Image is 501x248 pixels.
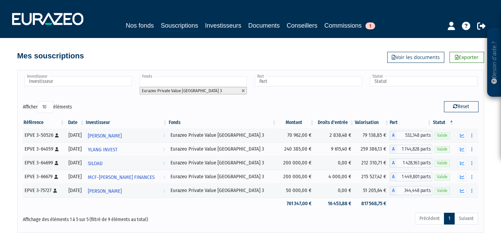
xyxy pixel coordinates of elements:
[390,186,397,195] span: A
[355,156,390,170] td: 212 310,71 €
[25,132,63,139] div: EPVE 3-50526
[85,128,168,142] a: [PERSON_NAME]
[390,159,432,168] div: A - Eurazeo Private Value Europe 3
[23,117,65,128] th: Référence : activer pour trier la colonne par ordre croissant
[85,142,168,156] a: YLANG INVEST
[170,187,275,194] div: Eurazeo Private Value [GEOGRAPHIC_DATA] 3
[25,159,63,166] div: EPVE 3-64699
[163,143,165,156] i: Voir l'investisseur
[23,212,207,223] div: Affichage des éléments 1 à 5 sur 5 (filtré de 9 éléments au total)
[390,159,397,168] span: A
[277,128,315,142] td: 70 962,00 €
[68,145,83,153] div: [DATE]
[55,161,58,165] i: [Français] Personne physique
[397,131,432,140] span: 532,348 parts
[390,172,397,181] span: A
[88,157,103,170] span: SILOAD
[435,174,450,180] span: Valide
[315,142,355,156] td: 9 615,40 €
[315,170,355,184] td: 4 000,00 €
[170,159,275,166] div: Eurazeo Private Value [GEOGRAPHIC_DATA] 3
[85,156,168,170] a: SILOAD
[17,52,84,60] h4: Mes souscriptions
[142,88,222,93] span: Eurazeo Private Value [GEOGRAPHIC_DATA] 3
[355,117,390,128] th: Valorisation: activer pour trier la colonne par ordre croissant
[397,145,432,154] span: 1 744,828 parts
[315,117,355,128] th: Droits d'entrée: activer pour trier la colonne par ordre croissant
[432,117,454,128] th: Statut : activer pour trier la colonne par ordre d&eacute;croissant
[25,173,63,180] div: EPVE 3-66679
[170,132,275,139] div: Eurazeo Private Value [GEOGRAPHIC_DATA] 3
[88,130,122,142] span: [PERSON_NAME]
[315,184,355,198] td: 0,00 €
[397,186,432,195] span: 344,448 parts
[390,172,432,181] div: A - Eurazeo Private Value Europe 3
[444,101,479,112] button: Reset
[355,198,390,210] td: 817 568,75 €
[85,117,168,128] th: Investisseur: activer pour trier la colonne par ordre croissant
[444,213,455,225] a: 1
[68,159,83,166] div: [DATE]
[315,128,355,142] td: 2 838,48 €
[397,159,432,168] span: 1 428,163 parts
[390,145,432,154] div: A - Eurazeo Private Value Europe 3
[85,170,168,184] a: MCF-[PERSON_NAME] FINANCES
[88,171,155,184] span: MCF-[PERSON_NAME] FINANCES
[68,132,83,139] div: [DATE]
[277,142,315,156] td: 240 385,00 €
[277,184,315,198] td: 50 000,00 €
[287,21,317,30] a: Conseillers
[435,132,450,139] span: Valide
[390,117,432,128] th: Part: activer pour trier la colonne par ordre croissant
[397,172,432,181] span: 1 449,801 parts
[355,128,390,142] td: 79 138,85 €
[390,131,397,140] span: A
[355,170,390,184] td: 215 527,42 €
[315,156,355,170] td: 0,00 €
[25,145,63,153] div: EPVE 3-64059
[435,160,450,166] span: Valide
[277,156,315,170] td: 200 000,00 €
[170,145,275,153] div: Eurazeo Private Value [GEOGRAPHIC_DATA] 3
[390,131,432,140] div: A - Eurazeo Private Value Europe 3
[205,21,241,30] a: Investisseurs
[170,173,275,180] div: Eurazeo Private Value [GEOGRAPHIC_DATA] 3
[324,21,375,30] a: Commissions1
[365,22,375,29] span: 1
[53,189,57,193] i: [Français] Personne physique
[161,21,198,31] a: Souscriptions
[54,175,58,179] i: [Français] Personne physique
[387,52,444,63] a: Voir les documents
[355,184,390,198] td: 51 205,64 €
[163,185,165,198] i: Voir l'investisseur
[315,198,355,210] td: 16 453,88 €
[12,13,83,25] img: 1732889491-logotype_eurazeo_blanc_rvb.png
[163,171,165,184] i: Voir l'investisseur
[449,52,484,63] a: Exporter
[490,31,498,94] p: Besoin d'aide ?
[88,185,122,198] span: [PERSON_NAME]
[65,117,85,128] th: Date: activer pour trier la colonne par ordre croissant
[163,130,165,142] i: Voir l'investisseur
[277,117,315,128] th: Montant: activer pour trier la colonne par ordre croissant
[435,146,450,153] span: Valide
[248,21,280,30] a: Documents
[23,101,72,113] label: Afficher éléments
[277,198,315,210] td: 761 347,00 €
[435,188,450,194] span: Valide
[68,173,83,180] div: [DATE]
[355,142,390,156] td: 259 386,13 €
[390,145,397,154] span: A
[55,147,59,151] i: [Français] Personne physique
[38,101,53,113] select: Afficheréléments
[85,184,168,198] a: [PERSON_NAME]
[168,117,277,128] th: Fonds: activer pour trier la colonne par ordre croissant
[126,21,154,30] a: Nos fonds
[390,186,432,195] div: A - Eurazeo Private Value Europe 3
[55,133,59,137] i: [Français] Personne physique
[88,143,118,156] span: YLANG INVEST
[163,157,165,170] i: Voir l'investisseur
[68,187,83,194] div: [DATE]
[25,187,63,194] div: EPVE 3-75727
[277,170,315,184] td: 200 000,00 €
